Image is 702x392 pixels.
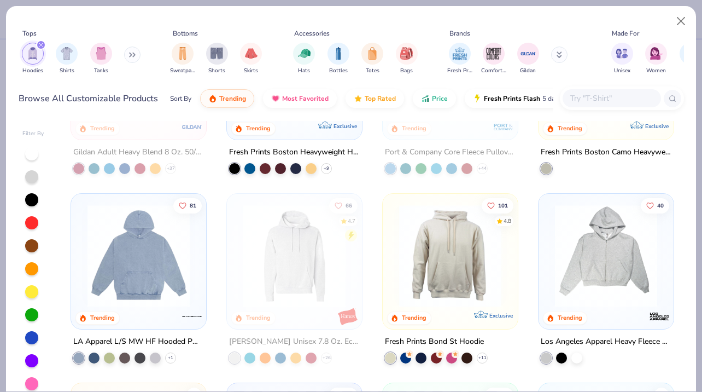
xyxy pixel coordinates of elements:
img: 87e880e6-b044-41f2-bd6d-2f16fa336d36 [82,205,195,307]
div: Browse All Customizable Products [19,92,158,105]
img: TopRated.gif [354,94,362,103]
div: Gildan Adult Heavy Blend 8 Oz. 50/50 Hooded Sweatshirt [73,146,204,159]
div: Fresh Prints Boston Heavyweight Hoodie [229,146,360,159]
span: + 11 [478,354,486,361]
span: Bags [400,67,413,75]
span: 5 day delivery [542,93,583,105]
div: LA Apparel L/S MW HF Hooded PO 14 Oz [73,335,204,348]
img: Fresh Prints Image [452,45,468,62]
button: filter button [517,43,539,75]
img: Bottles Image [332,47,344,60]
div: Accessories [294,28,330,38]
span: Women [646,67,666,75]
img: Tanks Image [95,47,107,60]
img: fe3aba7b-4693-4b3e-ab95-a32d4261720b [238,205,351,307]
span: 101 [498,203,508,208]
button: filter button [293,43,315,75]
div: Tops [22,28,37,38]
div: filter for Bags [396,43,418,75]
div: 4.7 [348,217,355,225]
div: filter for Shirts [56,43,78,75]
div: Made For [612,28,639,38]
img: 8f478216-4029-45fd-9955-0c7f7b28c4ae [394,205,507,307]
span: + 44 [478,165,486,172]
div: Bottoms [173,28,198,38]
div: filter for Sweatpants [170,43,195,75]
div: filter for Totes [361,43,383,75]
span: + 37 [167,165,175,172]
img: 977bff3c-1487-49cb-aa46-cbb34c04c4ec [351,205,464,307]
span: Exclusive [334,123,357,130]
div: filter for Men [680,43,701,75]
button: filter button [206,43,228,75]
button: filter button [645,43,667,75]
button: Price [413,89,456,108]
div: filter for Comfort Colors [481,43,506,75]
img: trending.gif [208,94,217,103]
span: Exclusive [489,312,513,319]
div: Fresh Prints Boston Camo Heavyweight Hoodie [541,146,671,159]
img: Hoodies Image [27,47,39,60]
span: Most Favorited [282,94,329,103]
button: Like [482,198,513,213]
span: + 1 [168,354,173,361]
button: Top Rated [346,89,404,108]
img: Port & Company logo [493,116,514,138]
span: Unisex [614,67,630,75]
button: filter button [680,43,701,75]
img: Gildan Image [520,45,536,62]
img: Hats Image [298,47,311,60]
button: Trending [200,89,254,108]
img: cc7ab432-f25a-40f3-be60-7822b14c0338 [549,205,663,307]
img: most_fav.gif [271,94,280,103]
span: Shirts [60,67,74,75]
button: filter button [481,43,506,75]
div: filter for Unisex [611,43,633,75]
span: Bottles [329,67,348,75]
img: Los Angeles Apparel logo [648,305,670,327]
span: Comfort Colors [481,67,506,75]
img: Hanes logo [337,305,359,327]
div: filter for Skirts [240,43,262,75]
button: filter button [447,43,472,75]
img: Totes Image [366,47,378,60]
button: Like [641,198,669,213]
div: Fresh Prints Bond St Hoodie [385,335,484,348]
div: filter for Gildan [517,43,539,75]
div: [PERSON_NAME] Unisex 7.8 Oz. Ecosmart 50/50 Pullover Hooded Sweatshirt [229,335,360,348]
span: Price [432,94,448,103]
span: 81 [190,203,197,208]
div: filter for Women [645,43,667,75]
button: filter button [170,43,195,75]
img: Comfort Colors Image [485,45,502,62]
div: Port & Company Core Fleece Pullover Hooded Sweatshirt [385,146,516,159]
button: filter button [240,43,262,75]
span: Fresh Prints [447,67,472,75]
div: Filter By [22,130,44,138]
img: Unisex Image [616,47,628,60]
img: Sweatpants Image [177,47,189,60]
img: Skirts Image [245,47,258,60]
div: filter for Hoodies [22,43,44,75]
button: filter button [327,43,349,75]
img: flash.gif [473,94,482,103]
button: Close [671,11,692,32]
button: filter button [396,43,418,75]
span: 66 [346,203,352,208]
span: Totes [366,67,379,75]
span: Gildan [520,67,536,75]
button: Most Favorited [263,89,337,108]
img: Bags Image [400,47,412,60]
div: filter for Tanks [90,43,112,75]
div: filter for Shorts [206,43,228,75]
span: 40 [657,203,664,208]
span: Trending [219,94,246,103]
img: Gildan logo [181,116,203,138]
div: filter for Fresh Prints [447,43,472,75]
div: 4.8 [504,217,511,225]
span: Shorts [208,67,225,75]
span: Top Rated [365,94,396,103]
button: filter button [361,43,383,75]
button: Fresh Prints Flash5 day delivery [465,89,591,108]
span: Hoodies [22,67,43,75]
